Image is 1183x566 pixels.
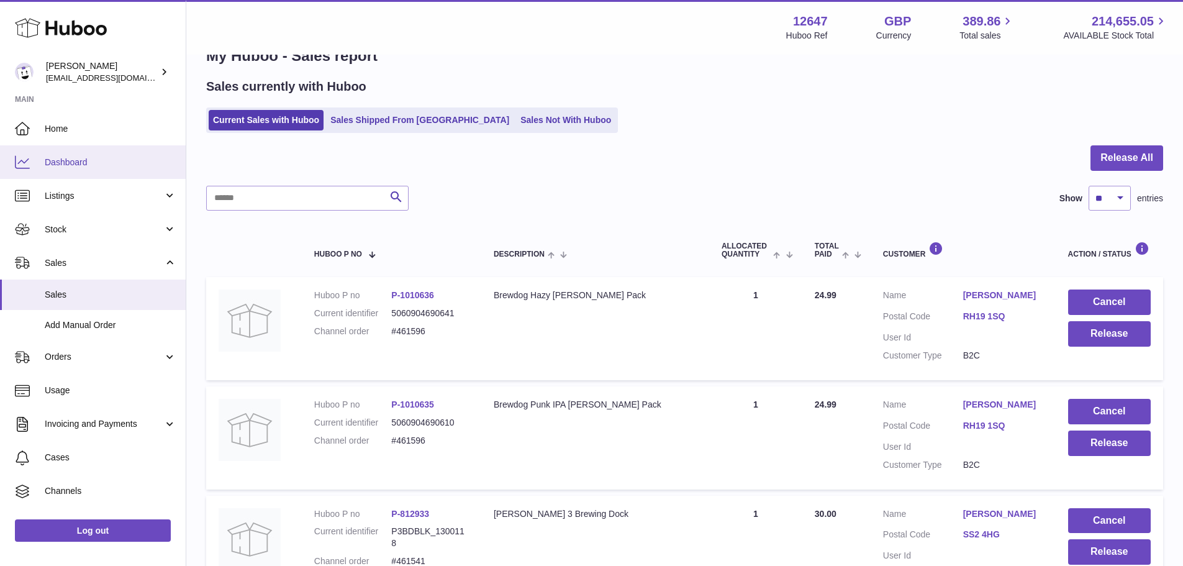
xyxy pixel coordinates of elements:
[963,529,1043,541] a: SS2 4HG
[314,435,392,447] dt: Channel order
[963,311,1043,322] a: RH19 1SQ
[883,350,963,362] dt: Customer Type
[883,399,963,414] dt: Name
[391,417,469,429] dd: 5060904690610
[314,417,392,429] dt: Current identifier
[1137,193,1163,204] span: entries
[45,319,176,331] span: Add Manual Order
[45,385,176,396] span: Usage
[219,399,281,461] img: no-photo.jpg
[1068,431,1151,456] button: Release
[883,311,963,326] dt: Postal Code
[786,30,828,42] div: Huboo Ref
[45,485,176,497] span: Channels
[959,30,1015,42] span: Total sales
[1063,30,1168,42] span: AVAILABLE Stock Total
[1068,321,1151,347] button: Release
[391,399,434,409] a: P-1010635
[45,224,163,235] span: Stock
[963,399,1043,411] a: [PERSON_NAME]
[314,308,392,319] dt: Current identifier
[494,508,697,520] div: [PERSON_NAME] 3 Brewing Dock
[46,73,183,83] span: [EMAIL_ADDRESS][DOMAIN_NAME]
[1059,193,1082,204] label: Show
[963,508,1043,520] a: [PERSON_NAME]
[314,508,392,520] dt: Huboo P no
[391,290,434,300] a: P-1010636
[963,13,1000,30] span: 389.86
[883,550,963,562] dt: User Id
[15,63,34,81] img: internalAdmin-12647@internal.huboo.com
[883,290,963,304] dt: Name
[1068,242,1151,258] div: Action / Status
[1068,399,1151,424] button: Cancel
[45,157,176,168] span: Dashboard
[815,509,836,519] span: 30.00
[883,459,963,471] dt: Customer Type
[963,420,1043,432] a: RH19 1SQ
[793,13,828,30] strong: 12647
[314,526,392,549] dt: Current identifier
[391,435,469,447] dd: #461596
[314,290,392,301] dt: Huboo P no
[209,110,324,130] a: Current Sales with Huboo
[494,290,697,301] div: Brewdog Hazy [PERSON_NAME] Pack
[15,519,171,542] a: Log out
[1068,539,1151,565] button: Release
[1090,145,1163,171] button: Release All
[45,289,176,301] span: Sales
[1092,13,1154,30] span: 214,655.05
[314,250,362,258] span: Huboo P no
[219,290,281,352] img: no-photo.jpg
[959,13,1015,42] a: 389.86 Total sales
[883,332,963,344] dt: User Id
[722,242,771,258] span: ALLOCATED Quantity
[1063,13,1168,42] a: 214,655.05 AVAILABLE Stock Total
[391,526,469,549] dd: P3BDBLK_1300118
[883,441,963,453] dt: User Id
[45,452,176,463] span: Cases
[314,399,392,411] dt: Huboo P no
[883,242,1043,258] div: Customer
[709,277,802,380] td: 1
[815,290,836,300] span: 24.99
[494,399,697,411] div: Brewdog Punk IPA [PERSON_NAME] Pack
[45,418,163,430] span: Invoicing and Payments
[963,290,1043,301] a: [PERSON_NAME]
[391,326,469,337] dd: #461596
[494,250,545,258] span: Description
[45,190,163,202] span: Listings
[963,350,1043,362] dd: B2C
[45,351,163,363] span: Orders
[391,509,429,519] a: P-812933
[709,386,802,490] td: 1
[883,508,963,523] dt: Name
[45,257,163,269] span: Sales
[815,242,839,258] span: Total paid
[391,308,469,319] dd: 5060904690641
[883,529,963,544] dt: Postal Code
[45,123,176,135] span: Home
[815,399,836,409] span: 24.99
[206,78,366,95] h2: Sales currently with Huboo
[876,30,912,42] div: Currency
[884,13,911,30] strong: GBP
[883,420,963,435] dt: Postal Code
[1068,508,1151,534] button: Cancel
[46,60,158,84] div: [PERSON_NAME]
[1068,290,1151,315] button: Cancel
[326,110,514,130] a: Sales Shipped From [GEOGRAPHIC_DATA]
[206,46,1163,66] h1: My Huboo - Sales report
[314,326,392,337] dt: Channel order
[963,459,1043,471] dd: B2C
[516,110,615,130] a: Sales Not With Huboo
